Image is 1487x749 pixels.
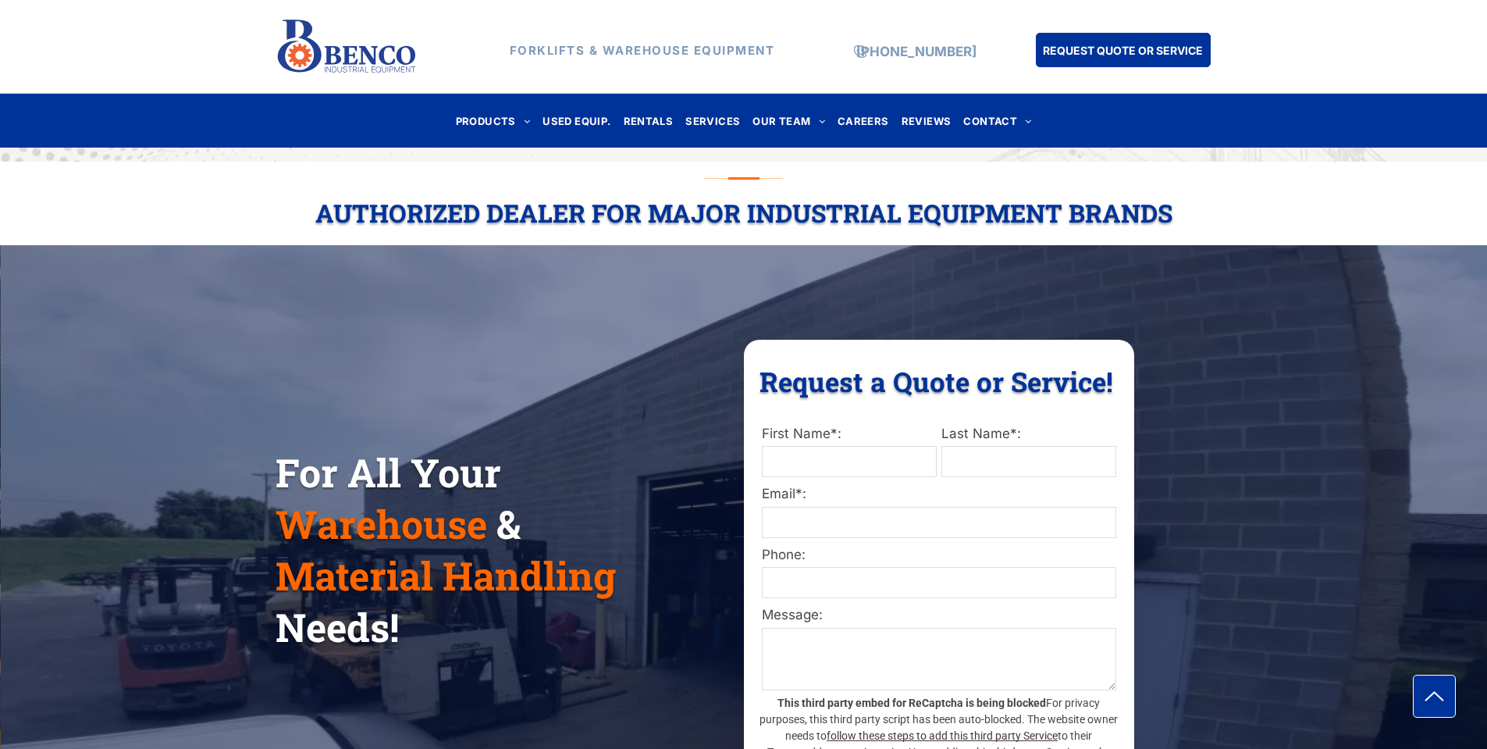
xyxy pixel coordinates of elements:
[496,498,521,550] span: &
[856,44,977,59] a: [PHONE_NUMBER]
[450,110,537,131] a: PRODUCTS
[895,110,958,131] a: REVIEWS
[617,110,680,131] a: RENTALS
[315,196,1172,230] span: Authorized Dealer For Major Industrial Equipment Brands
[276,550,616,601] span: Material Handling
[510,43,775,58] strong: FORKLIFTS & WAREHOUSE EQUIPMENT
[777,697,1046,709] strong: This third party embed for ReCaptcha is being blocked
[762,484,1116,505] label: Email*:
[276,498,487,550] span: Warehouse
[536,110,617,131] a: USED EQUIP.
[276,601,399,653] span: Needs!
[1036,33,1211,67] a: REQUEST QUOTE OR SERVICE
[1043,36,1203,65] span: REQUEST QUOTE OR SERVICE
[957,110,1037,131] a: CONTACT
[762,605,1116,626] label: Message:
[276,447,501,498] span: For All Your
[760,363,1113,399] span: Request a Quote or Service!
[679,110,746,131] a: SERVICES
[746,110,831,131] a: OUR TEAM
[762,424,937,444] label: First Name*:
[941,424,1116,444] label: Last Name*:
[831,110,895,131] a: CAREERS
[827,729,1058,742] a: follow these steps to add this third party Service
[762,545,1116,565] label: Phone:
